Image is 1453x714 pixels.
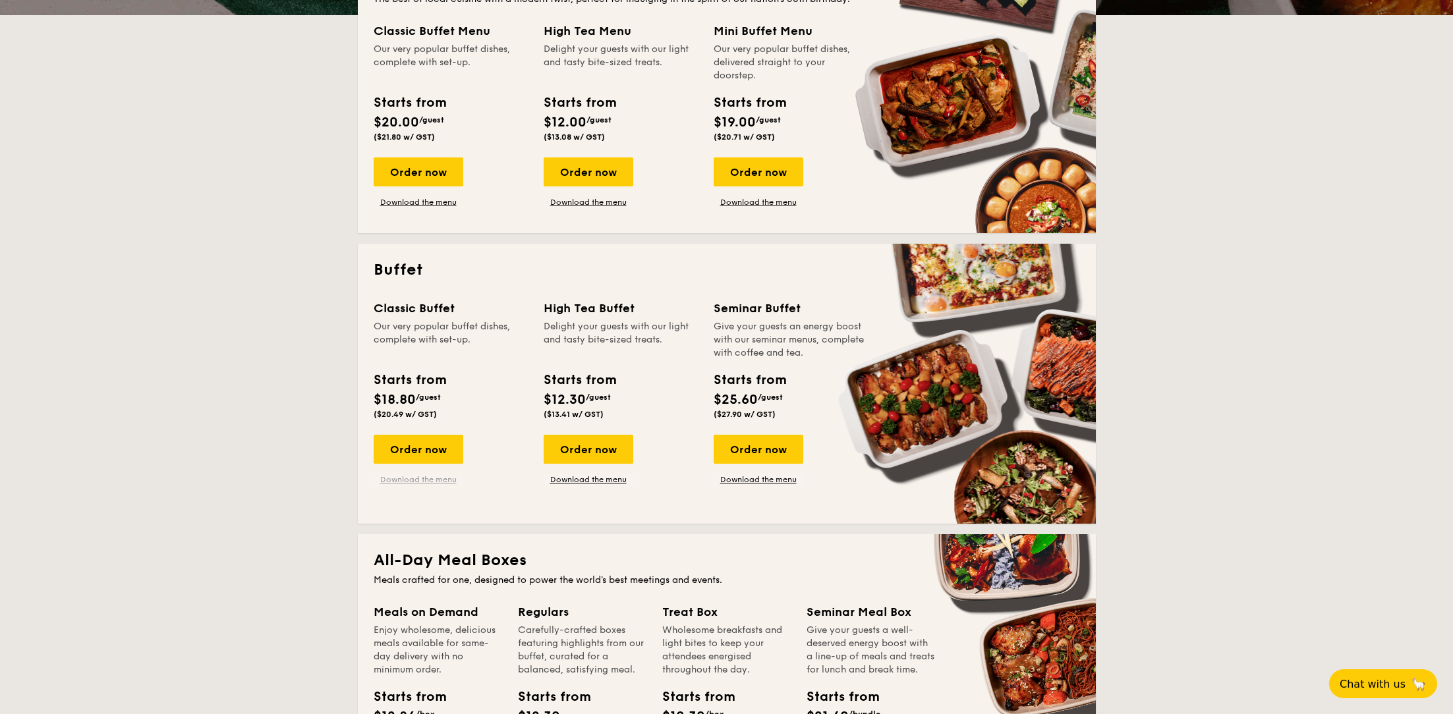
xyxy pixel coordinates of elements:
div: Starts from [544,370,615,390]
div: Delight your guests with our light and tasty bite-sized treats. [544,43,698,82]
div: Starts from [807,687,866,707]
span: /guest [756,115,781,124]
a: Download the menu [374,197,463,207]
span: $12.30 [544,392,586,408]
div: Give your guests a well-deserved energy boost with a line-up of meals and treats for lunch and br... [807,624,935,676]
span: ($27.90 w/ GST) [714,410,776,419]
div: Give your guests an energy boost with our seminar menus, complete with coffee and tea. [714,320,868,360]
div: Starts from [662,687,722,707]
a: Download the menu [714,197,803,207]
div: Our very popular buffet dishes, complete with set-up. [374,320,528,360]
div: High Tea Menu [544,22,698,40]
div: Classic Buffet [374,299,528,317]
div: Meals crafted for one, designed to power the world's best meetings and events. [374,574,1080,587]
div: Order now [544,157,633,186]
span: $18.80 [374,392,416,408]
span: 🦙 [1411,676,1427,692]
span: /guest [586,115,612,124]
div: Starts from [714,93,785,113]
span: /guest [586,393,611,402]
div: Starts from [374,687,433,707]
div: Our very popular buffet dishes, complete with set-up. [374,43,528,82]
div: Wholesome breakfasts and light bites to keep your attendees energised throughout the day. [662,624,791,676]
a: Download the menu [714,474,803,485]
div: High Tea Buffet [544,299,698,317]
div: Order now [714,157,803,186]
div: Starts from [374,93,445,113]
span: ($20.71 w/ GST) [714,132,775,142]
span: ($20.49 w/ GST) [374,410,437,419]
a: Download the menu [544,474,633,485]
div: Order now [714,435,803,464]
div: Order now [374,435,463,464]
span: /guest [419,115,444,124]
div: Order now [544,435,633,464]
div: Starts from [544,93,615,113]
div: Starts from [518,687,577,707]
div: Mini Buffet Menu [714,22,868,40]
div: Our very popular buffet dishes, delivered straight to your doorstep. [714,43,868,82]
h2: Buffet [374,260,1080,281]
span: ($21.80 w/ GST) [374,132,435,142]
div: Regulars [518,603,646,621]
div: Enjoy wholesome, delicious meals available for same-day delivery with no minimum order. [374,624,502,676]
span: $25.60 [714,392,758,408]
div: Starts from [374,370,445,390]
span: /guest [416,393,441,402]
span: Chat with us [1340,678,1406,690]
a: Download the menu [374,474,463,485]
span: ($13.41 w/ GST) [544,410,604,419]
span: $12.00 [544,115,586,130]
h2: All-Day Meal Boxes [374,550,1080,571]
div: Meals on Demand [374,603,502,621]
div: Starts from [714,370,785,390]
div: Carefully-crafted boxes featuring highlights from our buffet, curated for a balanced, satisfying ... [518,624,646,676]
span: ($13.08 w/ GST) [544,132,605,142]
div: Classic Buffet Menu [374,22,528,40]
span: /guest [758,393,783,402]
span: $20.00 [374,115,419,130]
a: Download the menu [544,197,633,207]
div: Treat Box [662,603,791,621]
div: Order now [374,157,463,186]
span: $19.00 [714,115,756,130]
div: Delight your guests with our light and tasty bite-sized treats. [544,320,698,360]
div: Seminar Buffet [714,299,868,317]
div: Seminar Meal Box [807,603,935,621]
button: Chat with us🦙 [1329,669,1437,698]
